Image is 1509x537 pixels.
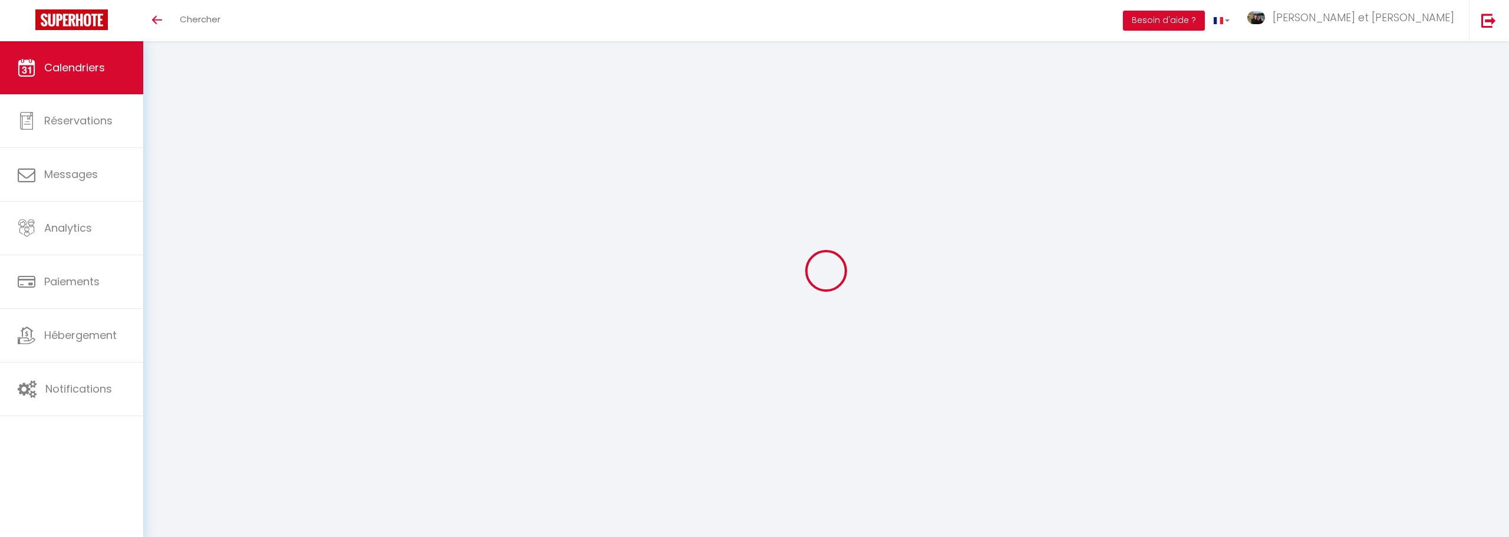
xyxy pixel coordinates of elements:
img: logout [1481,13,1496,28]
span: [PERSON_NAME] et [PERSON_NAME] [1273,10,1454,25]
img: Super Booking [35,9,108,30]
span: Calendriers [44,60,105,75]
span: Hébergement [44,328,117,342]
img: ... [1247,11,1265,25]
span: Notifications [45,381,112,396]
span: Messages [44,167,98,182]
span: Réservations [44,113,113,128]
button: Besoin d'aide ? [1123,11,1205,31]
span: Chercher [180,13,220,25]
span: Paiements [44,274,100,289]
span: Analytics [44,220,92,235]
